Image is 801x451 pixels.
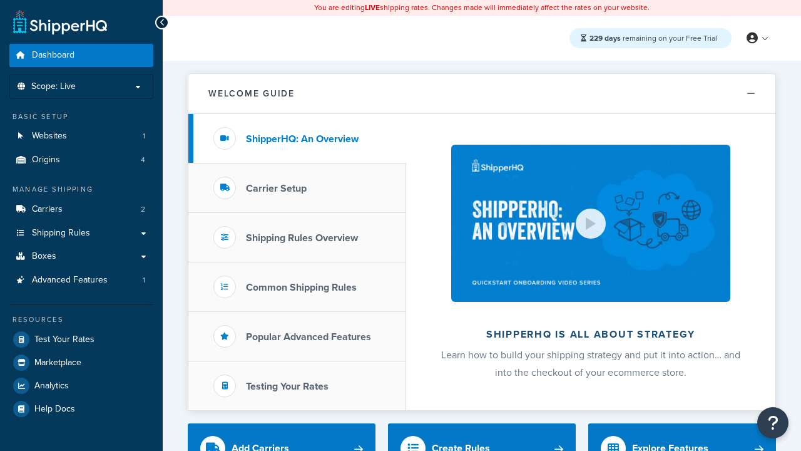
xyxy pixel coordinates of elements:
[9,222,153,245] a: Shipping Rules
[9,398,153,420] a: Help Docs
[34,334,94,345] span: Test Your Rates
[246,232,358,244] h3: Shipping Rules Overview
[246,183,307,194] h3: Carrier Setup
[589,33,717,44] span: remaining on your Free Trial
[9,125,153,148] a: Websites1
[9,198,153,221] li: Carriers
[9,375,153,397] a: Analytics
[208,89,295,98] h2: Welcome Guide
[32,155,60,165] span: Origins
[451,145,730,302] img: ShipperHQ is all about strategy
[34,381,69,391] span: Analytics
[32,228,90,239] span: Shipping Rules
[9,314,153,325] div: Resources
[9,184,153,195] div: Manage Shipping
[9,351,153,374] a: Marketplace
[141,155,145,165] span: 4
[9,269,153,292] li: Advanced Features
[9,328,153,351] a: Test Your Rates
[143,275,145,286] span: 1
[441,348,740,380] span: Learn how to build your shipping strategy and put it into action… and into the checkout of your e...
[9,148,153,172] li: Origins
[246,381,329,392] h3: Testing Your Rates
[34,404,75,415] span: Help Docs
[9,44,153,67] a: Dashboard
[757,407,788,438] button: Open Resource Center
[9,125,153,148] li: Websites
[32,251,56,262] span: Boxes
[246,282,357,293] h3: Common Shipping Rules
[9,111,153,122] div: Basic Setup
[246,331,371,343] h3: Popular Advanced Features
[32,204,63,215] span: Carriers
[246,133,359,145] h3: ShipperHQ: An Overview
[439,329,742,340] h2: ShipperHQ is all about strategy
[32,50,74,61] span: Dashboard
[31,81,76,92] span: Scope: Live
[9,245,153,268] a: Boxes
[143,131,145,142] span: 1
[9,198,153,221] a: Carriers2
[32,275,108,286] span: Advanced Features
[141,204,145,215] span: 2
[188,74,775,114] button: Welcome Guide
[32,131,67,142] span: Websites
[365,2,380,13] b: LIVE
[34,358,81,368] span: Marketplace
[9,148,153,172] a: Origins4
[589,33,621,44] strong: 229 days
[9,269,153,292] a: Advanced Features1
